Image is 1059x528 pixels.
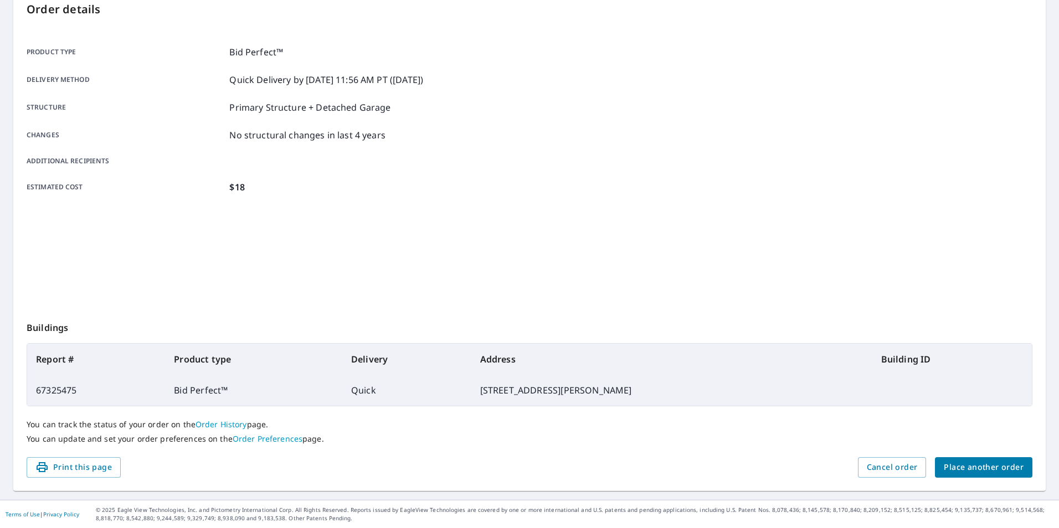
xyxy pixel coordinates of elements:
[35,460,112,474] span: Print this page
[27,45,225,59] p: Product type
[342,375,471,406] td: Quick
[233,433,302,444] a: Order Preferences
[27,73,225,86] p: Delivery method
[935,457,1032,478] button: Place another order
[27,156,225,166] p: Additional recipients
[27,180,225,194] p: Estimated cost
[27,344,165,375] th: Report #
[229,101,390,114] p: Primary Structure + Detached Garage
[96,506,1053,522] p: © 2025 Eagle View Technologies, Inc. and Pictometry International Corp. All Rights Reserved. Repo...
[165,375,342,406] td: Bid Perfect™
[196,419,247,429] a: Order History
[165,344,342,375] th: Product type
[27,457,121,478] button: Print this page
[229,128,385,142] p: No structural changes in last 4 years
[944,460,1024,474] span: Place another order
[229,45,283,59] p: Bid Perfect™
[27,420,1032,429] p: You can track the status of your order on the page.
[27,1,1032,18] p: Order details
[867,460,918,474] span: Cancel order
[27,128,225,142] p: Changes
[229,180,244,194] p: $18
[858,457,927,478] button: Cancel order
[872,344,1032,375] th: Building ID
[471,375,872,406] td: [STREET_ADDRESS][PERSON_NAME]
[27,101,225,114] p: Structure
[6,510,40,518] a: Terms of Use
[27,375,165,406] td: 67325475
[6,511,79,517] p: |
[27,434,1032,444] p: You can update and set your order preferences on the page.
[342,344,471,375] th: Delivery
[229,73,423,86] p: Quick Delivery by [DATE] 11:56 AM PT ([DATE])
[43,510,79,518] a: Privacy Policy
[471,344,872,375] th: Address
[27,308,1032,343] p: Buildings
